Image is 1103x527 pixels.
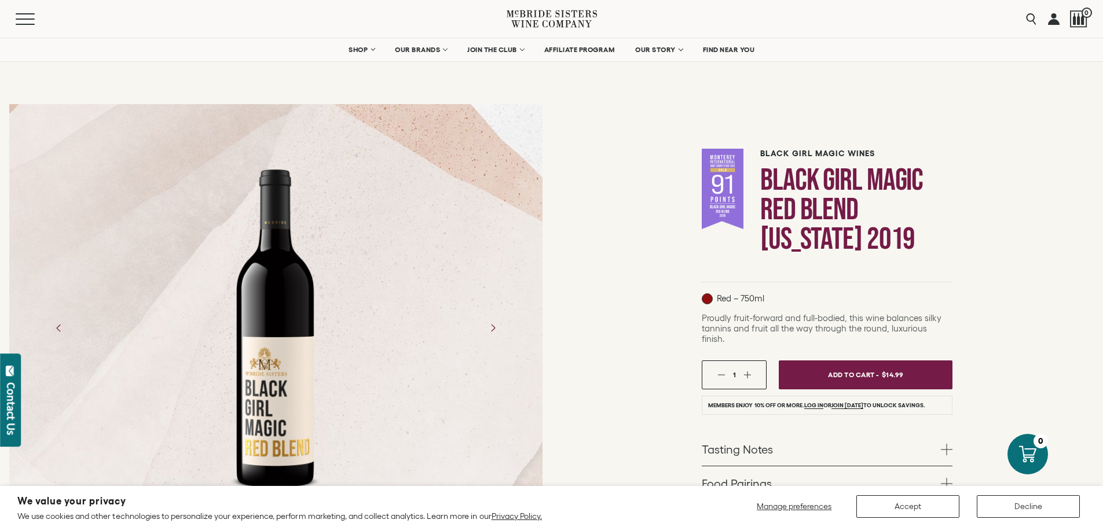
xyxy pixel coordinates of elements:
button: Add To Cart - $14.99 [779,360,952,389]
p: Red – 750ml [702,293,764,304]
span: OUR BRANDS [395,46,440,54]
li: Members enjoy 10% off or more. or to unlock savings. [702,396,952,415]
a: join [DATE] [831,402,863,409]
div: Contact Us [5,382,17,435]
a: Tasting Notes [702,432,952,466]
button: Mobile Menu Trigger [16,13,57,25]
span: $14.99 [882,366,904,383]
span: OUR STORY [635,46,676,54]
span: FIND NEAR YOU [703,46,755,54]
p: We use cookies and other technologies to personalize your experience, perform marketing, and coll... [17,511,542,521]
button: Previous [44,313,74,343]
span: Manage preferences [757,502,831,511]
span: AFFILIATE PROGRAM [544,46,615,54]
button: Accept [856,495,959,518]
a: FIND NEAR YOU [695,38,763,61]
a: OUR STORY [628,38,690,61]
span: 0 [1082,8,1092,18]
a: Food Pairings [702,466,952,500]
h1: Black Girl Magic Red Blend [US_STATE] 2019 [760,165,952,254]
a: Privacy Policy. [492,511,542,521]
a: OUR BRANDS [387,38,454,61]
button: Next [478,313,508,343]
button: Manage preferences [750,495,839,518]
a: AFFILIATE PROGRAM [537,38,622,61]
button: Decline [977,495,1080,518]
a: JOIN THE CLUB [460,38,531,61]
h6: Black Girl Magic Wines [760,149,952,159]
span: SHOP [349,46,368,54]
span: JOIN THE CLUB [467,46,517,54]
div: 0 [1034,434,1048,448]
a: SHOP [341,38,382,61]
span: 1 [733,371,736,378]
span: Add To Cart - [828,366,879,383]
span: Proudly fruit-forward and full-bodied, this wine balances silky tannins and fruit all the way thr... [702,313,941,344]
h2: We value your privacy [17,496,542,506]
a: Log in [804,402,823,409]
